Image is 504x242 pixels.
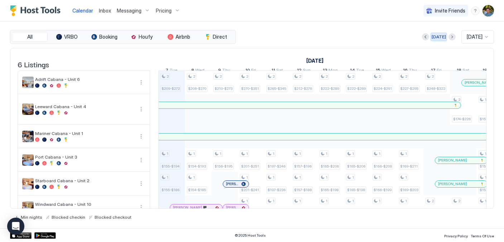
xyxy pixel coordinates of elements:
span: 2 [458,97,460,102]
a: October 10, 2025 [244,66,258,76]
div: listing image [22,202,34,213]
a: October 13, 2025 [321,66,340,76]
span: 7 [165,67,168,75]
div: menu [137,132,145,141]
button: [DATE] [431,33,447,41]
span: 1 [246,175,248,180]
span: 1 [273,151,274,156]
a: October 19, 2025 [481,66,498,76]
span: Sat [462,67,469,75]
span: $208-$270 [188,86,206,91]
span: Fri [437,67,442,75]
span: [PERSON_NAME] [438,181,467,186]
span: 1 [405,151,407,156]
span: $201-$241 [241,188,259,192]
span: Tue [356,67,364,75]
span: 1 [485,199,486,203]
span: 1 [352,175,354,180]
span: Privacy Policy [444,234,468,238]
div: [DATE] [432,34,446,40]
a: Calendar [72,7,93,14]
span: Port Cabana - Unit 3 [35,154,134,160]
span: $169-$211 [400,164,418,169]
span: $155-$186 [162,188,179,192]
div: menu [137,78,145,87]
span: $157-$196 [294,164,312,169]
span: $159-$191 [480,188,497,192]
span: $222-$289 [347,86,366,91]
span: Direct [213,34,227,40]
button: More options [137,78,145,87]
span: 1 [167,151,168,156]
span: $201-$251 [241,164,259,169]
span: Calendar [72,8,93,14]
div: User profile [483,5,494,16]
span: $265-$345 [268,86,286,91]
span: $174-$226 [453,117,471,121]
span: [PERSON_NAME] [226,205,239,210]
span: 1 [299,199,301,203]
span: $154-$185 [188,188,206,192]
span: 2 [273,74,275,79]
span: 1 [326,199,327,203]
span: 1 [246,199,248,203]
span: 2 [299,74,301,79]
div: Host Tools Logo [10,5,64,16]
div: listing image [22,77,34,88]
span: $159-$199 [480,164,498,169]
button: More options [137,156,145,164]
div: listing image [22,131,34,142]
span: 8 [191,67,194,75]
span: Terms Of Use [471,234,494,238]
button: Direct [198,32,234,42]
span: $197-$246 [268,164,285,169]
span: 1 [352,199,354,203]
span: Leeward Cabana - Unit 4 [35,104,134,109]
span: Sat [276,67,283,75]
div: menu [471,6,480,15]
span: Booking [99,34,117,40]
span: Invite Friends [435,8,465,14]
span: 2 [352,74,354,79]
span: 1 [246,151,248,156]
span: $212-$276 [294,86,312,91]
a: Terms Of Use [471,232,494,239]
div: listing image [22,103,34,115]
span: 16 [403,67,408,75]
span: Min nights [21,214,42,220]
div: listing image [22,154,34,166]
span: $156-$195 [215,164,232,169]
span: 2 [379,74,381,79]
span: 1 [193,151,195,156]
span: Adrift Cabana - Unit 6 [35,77,134,82]
button: All [12,32,48,42]
span: Tue [169,67,177,75]
span: Windward Cabana - Unit 10 [35,202,134,207]
span: Starboard Cabana - Unit 2 [35,178,134,183]
div: menu [137,156,145,164]
span: Wed [195,67,205,75]
span: Houfy [139,34,153,40]
div: menu [137,179,145,188]
span: 12 [297,67,302,75]
span: [PERSON_NAME] [226,181,239,186]
span: $248-$322 [427,86,445,91]
span: 2 [432,199,434,203]
button: Airbnb [161,32,197,42]
span: $155-$194 [162,164,179,169]
a: October 15, 2025 [374,66,393,76]
button: More options [137,132,145,141]
span: Sun [303,67,311,75]
span: $222-$289 [321,86,339,91]
span: $165-$198 [347,188,365,192]
button: Booking [86,32,122,42]
div: Open Intercom Messenger [7,218,24,235]
span: 1 [326,175,327,180]
a: App Store [10,232,32,239]
span: Mon [328,67,338,75]
span: 11 [272,67,275,75]
span: Blocked checkin [52,214,85,220]
span: 1 [485,151,486,156]
span: 6 Listings [18,59,49,69]
span: 2 [458,199,460,203]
